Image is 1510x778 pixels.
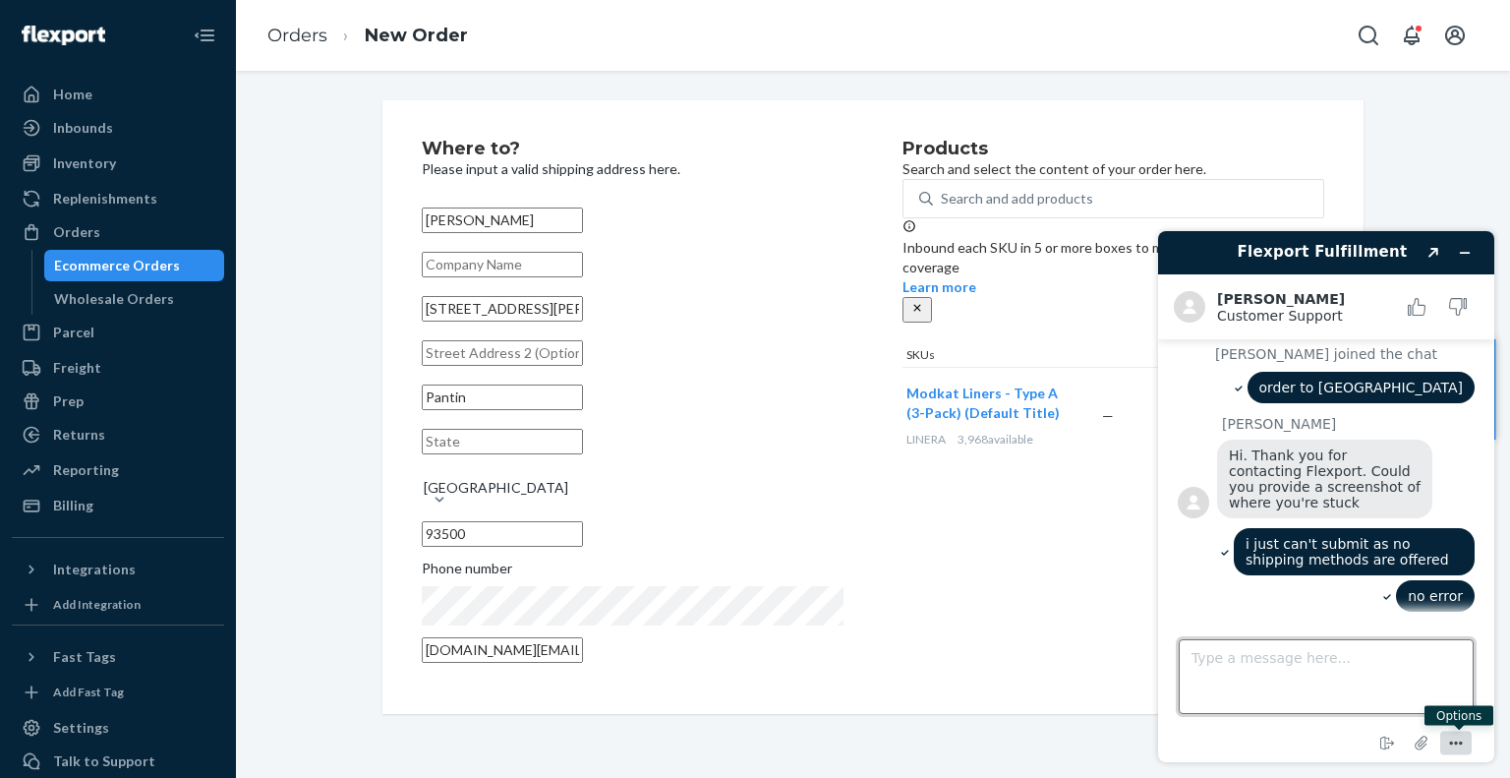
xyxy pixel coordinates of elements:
[422,159,843,179] p: Please input a valid shipping address here.
[902,218,1324,323] div: Inbound each SKU in 5 or more boxes to maximize your Fast Tag coverage
[12,593,224,617] a: Add Integration
[252,7,484,65] ol: breadcrumbs
[902,346,1187,367] div: SKUs
[422,468,424,488] input: [GEOGRAPHIC_DATA]
[53,118,113,138] div: Inbounds
[53,496,93,515] div: Billing
[53,85,92,104] div: Home
[12,419,224,450] a: Returns
[54,256,180,275] div: Ecommerce Orders
[12,183,224,214] a: Replenishments
[1435,16,1475,55] button: Open account menu
[1102,407,1114,424] span: —
[422,385,583,410] input: City
[906,384,1078,423] button: Modkat Liners - Type A (3-Pack) (Default Title)
[54,289,174,309] div: Wholesale Orders
[53,596,141,613] div: Add Integration
[53,460,119,480] div: Reporting
[12,386,224,417] a: Prep
[12,554,224,585] button: Integrations
[12,746,224,777] button: Talk to Support
[1142,215,1510,778] iframe: Find more information here
[53,323,94,342] div: Parcel
[12,317,224,348] a: Parcel
[906,385,1060,421] span: Modkat Liners - Type A (3-Pack) (Default Title)
[53,358,101,378] div: Freight
[1392,16,1431,55] button: Open notifications
[44,283,225,315] a: Wholesale Orders
[53,222,100,242] div: Orders
[267,25,327,46] a: Orders
[422,208,583,233] input: First & Last Name
[53,647,116,667] div: Fast Tags
[53,391,84,411] div: Prep
[53,751,155,771] div: Talk to Support
[422,637,583,663] input: Email (Only Required for International)
[12,216,224,248] a: Orders
[902,277,976,297] button: Learn more
[902,140,1324,159] h2: Products
[365,25,468,46] a: New Order
[53,189,157,209] div: Replenishments
[12,490,224,521] a: Billing
[53,684,124,700] div: Add Fast Tag
[424,478,568,498] div: [GEOGRAPHIC_DATA]
[53,425,105,445] div: Returns
[12,454,224,486] a: Reporting
[906,432,946,447] span: LINERA
[44,250,225,281] a: Ecommerce Orders
[12,352,224,384] a: Freight
[12,712,224,744] a: Settings
[422,521,583,547] input: ZIP Code
[902,297,932,323] button: close
[422,296,583,322] input: Street Address
[902,159,1324,179] p: Search and select the content of your order here.
[422,140,843,159] h2: Where to?
[12,681,224,704] a: Add Fast Tag
[22,26,105,45] img: Flexport logo
[53,560,136,579] div: Integrations
[422,559,512,586] span: Phone number
[12,112,224,144] a: Inbounds
[53,718,109,738] div: Settings
[43,14,84,31] span: Chat
[422,429,583,454] input: State
[422,252,583,277] input: Company Name
[1349,16,1388,55] button: Open Search Box
[185,16,224,55] button: Close Navigation
[12,148,224,179] a: Inventory
[12,79,224,110] a: Home
[53,153,116,173] div: Inventory
[958,432,1033,447] span: 3,968 available
[12,641,224,673] button: Fast Tags
[422,340,583,366] input: Street Address 2 (Optional)
[941,189,1093,209] div: Search and add products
